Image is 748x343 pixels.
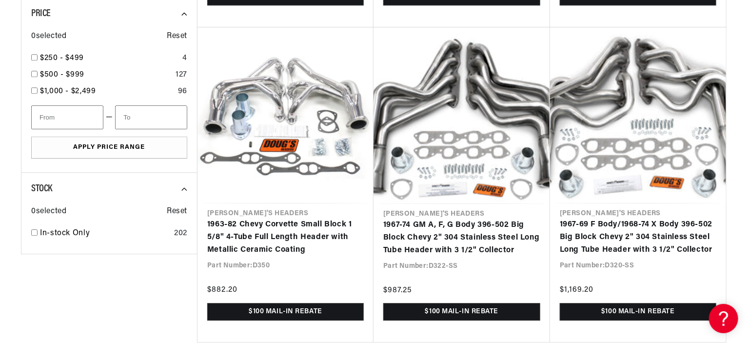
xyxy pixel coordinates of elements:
input: From [31,105,103,129]
span: $500 - $999 [40,71,84,79]
a: In-stock Only [40,227,170,240]
input: To [115,105,187,129]
span: Reset [167,205,187,218]
a: 1963-82 Chevy Corvette Small Block 1 5/8" 4-Tube Full Length Header with Metallic Ceramic Coating [207,219,364,256]
span: Price [31,9,51,19]
div: 96 [178,85,187,98]
a: 1967-74 GM A, F, G Body 396-502 Big Block Chevy 2" 304 Stainless Steel Long Tube Header with 3 1/... [383,219,540,257]
span: Reset [167,30,187,43]
span: — [106,111,113,124]
a: 1967-69 F Body/1968-74 X Body 396-502 Big Block Chevy 2" 304 Stainless Steel Long Tube Header wit... [560,219,716,256]
div: 202 [174,227,187,240]
button: Apply Price Range [31,137,187,159]
span: $1,000 - $2,499 [40,87,96,95]
div: 127 [176,69,187,81]
span: $250 - $499 [40,54,84,62]
div: 4 [182,52,187,65]
span: 0 selected [31,30,66,43]
span: Stock [31,184,52,194]
span: 0 selected [31,205,66,218]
